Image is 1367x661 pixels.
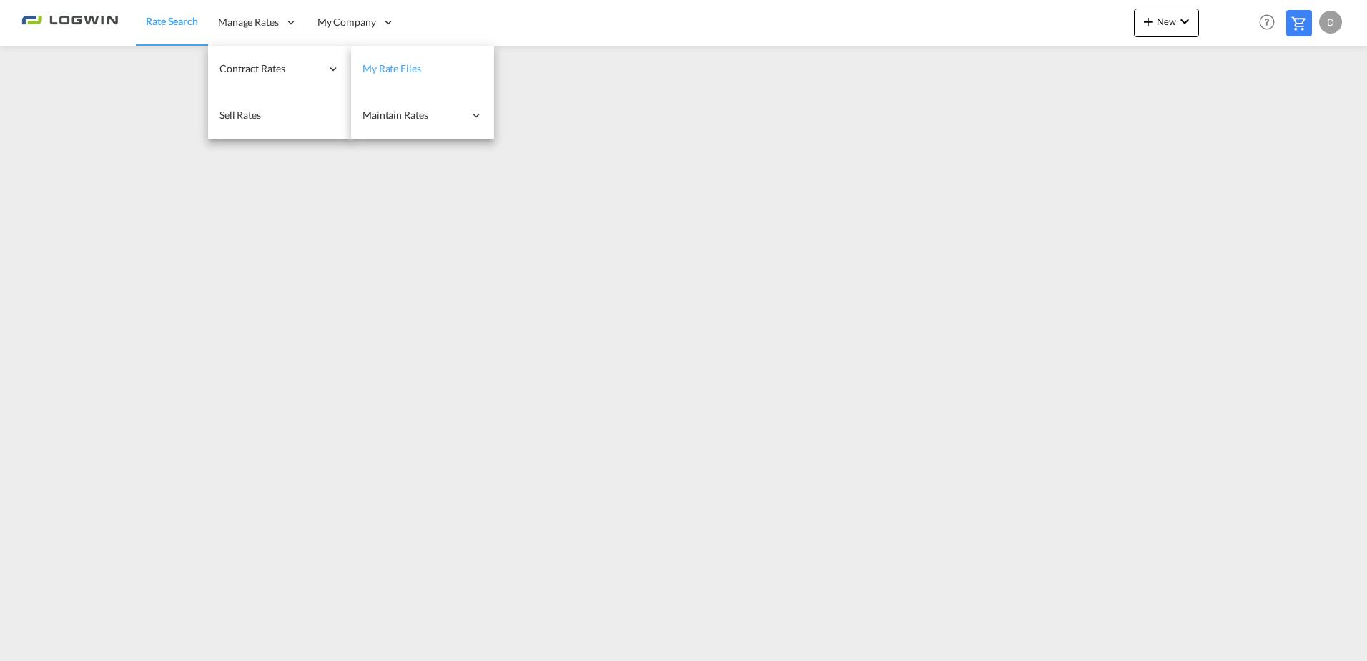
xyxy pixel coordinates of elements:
[218,15,279,29] span: Manage Rates
[1255,10,1286,36] div: Help
[219,62,321,76] span: Contract Rates
[317,15,376,29] span: My Company
[21,6,118,39] img: 2761ae10d95411efa20a1f5e0282d2d7.png
[208,92,351,139] a: Sell Rates
[351,46,494,92] a: My Rate Files
[351,92,494,139] div: Maintain Rates
[1140,13,1157,30] md-icon: icon-plus 400-fg
[1319,11,1342,34] div: D
[1255,10,1279,34] span: Help
[1134,9,1199,37] button: icon-plus 400-fgNewicon-chevron-down
[1140,16,1193,27] span: New
[362,108,464,122] span: Maintain Rates
[146,15,198,27] span: Rate Search
[362,62,421,74] span: My Rate Files
[1176,13,1193,30] md-icon: icon-chevron-down
[208,46,351,92] div: Contract Rates
[219,109,261,121] span: Sell Rates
